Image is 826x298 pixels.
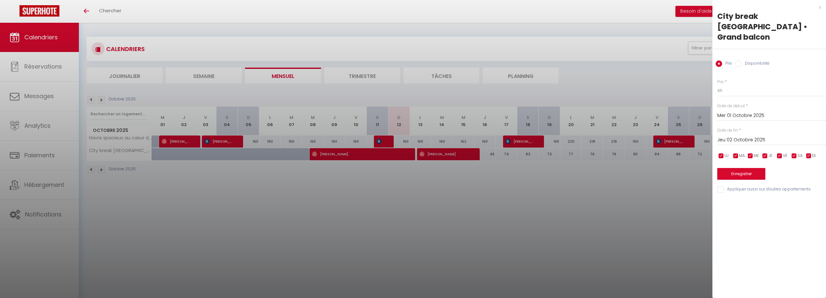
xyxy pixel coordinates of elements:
[717,127,738,134] label: Date de fin
[754,153,759,159] span: ME
[742,60,770,68] label: Disponibilité
[768,153,772,159] span: JE
[712,3,821,11] div: x
[739,153,745,159] span: MA
[717,103,745,109] label: Date de début
[797,153,803,159] span: SA
[724,153,729,159] span: LU
[783,153,787,159] span: VE
[722,60,732,68] label: Prix
[717,168,765,180] button: Enregistrer
[717,11,821,42] div: City break [GEOGRAPHIC_DATA] • Grand balcon
[717,79,724,85] label: Prix
[812,153,816,159] span: DI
